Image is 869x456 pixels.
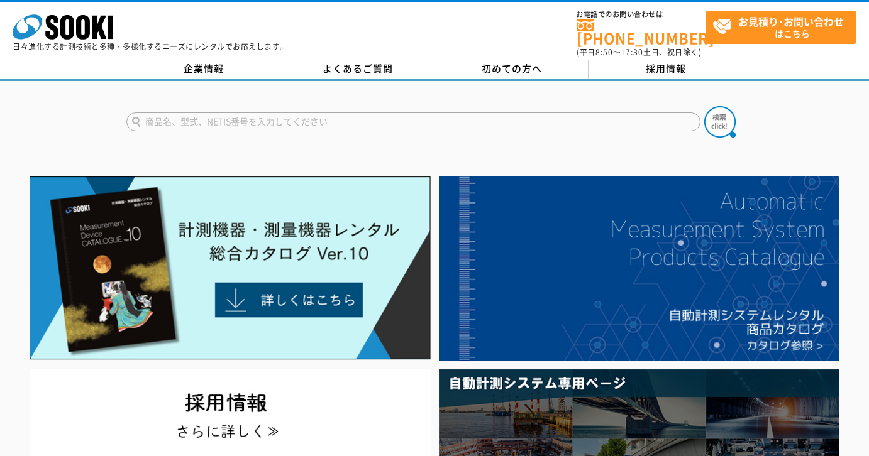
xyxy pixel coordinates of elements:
a: よくあるご質問 [280,60,434,79]
span: 初めての方へ [482,62,542,75]
a: 採用情報 [589,60,743,79]
span: 17:30 [621,46,643,58]
img: Catalog Ver10 [30,176,431,360]
img: btn_search.png [704,106,736,138]
span: (平日 ～ 土日、祝日除く) [577,46,701,58]
span: 8:50 [595,46,613,58]
p: 日々進化する計測技術と多種・多様化するニーズにレンタルでお応えします。 [13,43,288,50]
img: 自動計測システムカタログ [439,176,839,361]
strong: お見積り･お問い合わせ [738,14,844,29]
span: お電話でのお問い合わせは [577,11,706,18]
a: 初めての方へ [434,60,589,79]
a: [PHONE_NUMBER] [577,19,706,45]
span: はこちら [712,11,856,43]
input: 商品名、型式、NETIS番号を入力してください [126,112,700,131]
a: お見積り･お問い合わせはこちら [706,11,856,44]
a: 企業情報 [126,60,280,79]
